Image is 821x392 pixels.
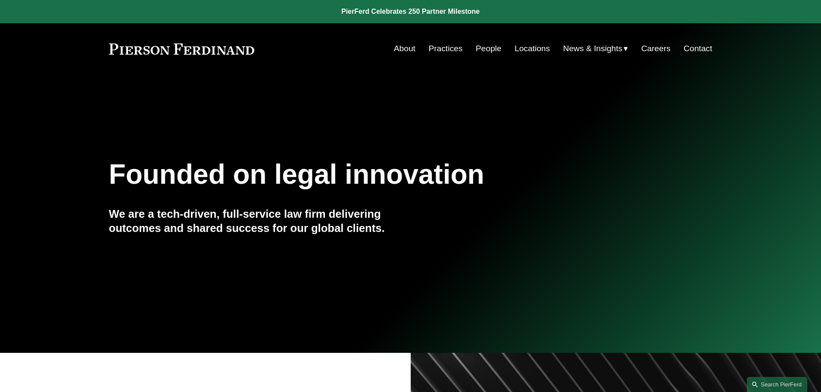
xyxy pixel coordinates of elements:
a: Contact [684,40,712,57]
a: Careers [641,40,671,57]
a: Locations [515,40,550,57]
a: Practices [428,40,462,57]
a: Search this site [747,377,807,392]
h4: We are a tech-driven, full-service law firm delivering outcomes and shared success for our global... [109,207,411,235]
a: About [394,40,415,57]
h1: Founded on legal innovation [109,159,612,190]
a: People [476,40,502,57]
a: folder dropdown [563,40,628,57]
span: News & Insights [563,41,623,56]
